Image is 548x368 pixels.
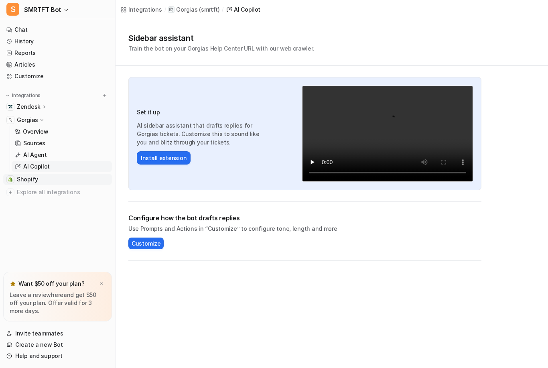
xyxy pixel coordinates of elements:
a: ShopifyShopify [3,174,112,185]
a: AI Copilot [12,161,112,172]
a: Chat [3,24,112,35]
p: Leave a review and get $50 off your plan. Offer valid for 3 more days. [10,291,106,315]
h3: Set it up [137,108,268,116]
a: Explore all integrations [3,187,112,198]
p: Zendesk [17,103,41,111]
a: Reports [3,47,112,59]
span: Customize [132,239,160,248]
p: AI Copilot [23,163,50,171]
img: Zendesk [8,104,13,109]
a: Customize [3,71,112,82]
p: Train the bot on your Gorgias Help Center URL with our web crawler. [128,44,314,53]
span: Explore all integrations [17,186,109,199]
a: Create a new Bot [3,339,112,350]
video: Your browser does not support the video tag. [302,85,473,182]
a: History [3,36,112,47]
img: expand menu [5,93,10,98]
span: SMRTFT Bot [24,4,61,15]
img: menu_add.svg [102,93,108,98]
h2: Configure how the bot drafts replies [128,213,481,223]
p: ( smrtft ) [199,6,219,14]
img: explore all integrations [6,188,14,196]
p: AI Agent [23,151,47,159]
img: Gorgias [8,118,13,122]
a: Invite teammates [3,328,112,339]
img: x [99,281,104,287]
button: Install extension [137,151,191,165]
a: AI Copilot [226,5,260,14]
a: AI Agent [12,149,112,161]
a: Overview [12,126,112,137]
span: / [222,6,223,13]
p: Use Prompts and Actions in “Customize” to configure tone, length and more [128,224,481,233]
a: Help and support [3,350,112,362]
p: Gorgias [176,6,197,14]
h1: Sidebar assistant [128,32,314,44]
button: Integrations [3,91,43,100]
span: / [164,6,166,13]
span: S [6,3,19,16]
a: Articles [3,59,112,70]
p: Integrations [12,92,41,99]
p: Want $50 off your plan? [18,280,85,288]
div: Integrations [128,5,162,14]
img: Shopify [8,177,13,182]
p: Overview [23,128,49,136]
a: Integrations [120,5,162,14]
button: Customize [128,238,164,249]
a: Gorgias(smrtft) [168,6,219,14]
p: Sources [23,139,45,147]
div: AI Copilot [234,5,260,14]
a: Sources [12,138,112,149]
span: Shopify [17,175,38,183]
p: AI sidebar assistant that drafts replies for Gorgias tickets. Customize this to sound like you an... [137,121,268,146]
a: here [51,291,63,298]
img: star [10,281,16,287]
p: Gorgias [17,116,38,124]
